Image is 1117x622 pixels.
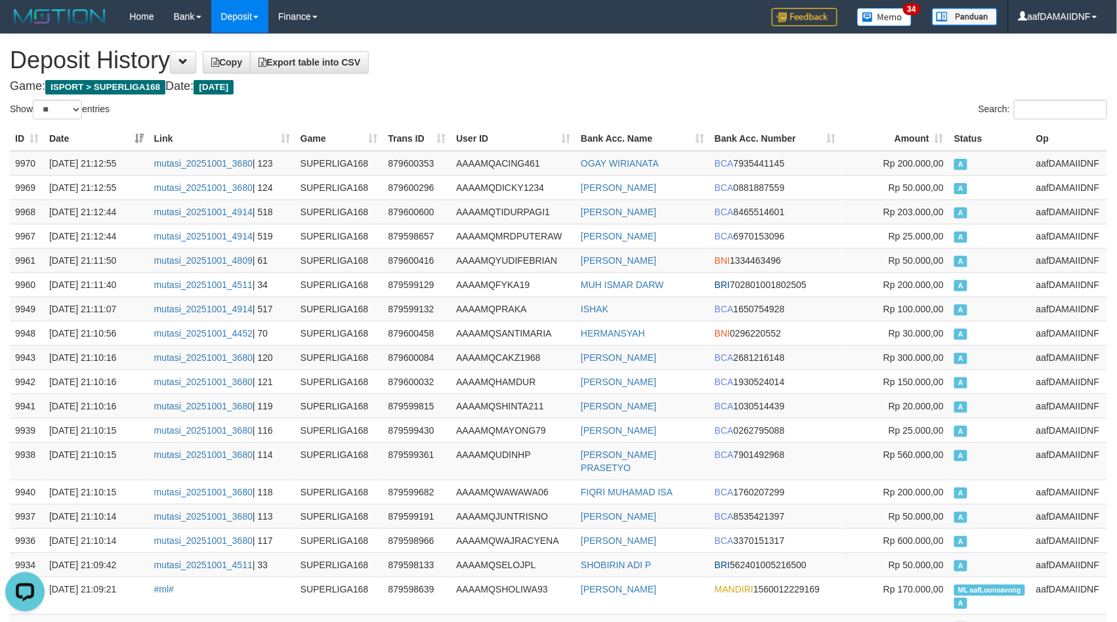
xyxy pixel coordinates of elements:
td: [DATE] 21:11:40 [44,272,149,297]
th: Link: activate to sort column ascending [149,127,295,151]
a: mutasi_20251001_4914 [154,207,253,217]
input: Search: [1014,100,1107,119]
td: aafDAMAIIDNF [1031,418,1107,442]
span: Approved [954,183,967,194]
td: [DATE] 21:10:16 [44,394,149,418]
td: | 118 [149,480,295,504]
a: [PERSON_NAME] [581,377,656,387]
span: Approved [954,426,967,437]
a: [PERSON_NAME] [581,231,656,241]
td: [DATE] 21:10:15 [44,442,149,480]
td: AAAAMQFYKA19 [451,272,576,297]
a: [PERSON_NAME] [581,584,656,594]
span: BCA [715,487,734,497]
span: Rp 25.000,00 [889,425,944,436]
td: 1760207299 [709,480,841,504]
span: Approved [954,232,967,243]
td: SUPERLIGA168 [295,297,383,321]
span: Rp 25.000,00 [889,231,944,241]
a: SHOBIRIN ADI P [581,560,651,570]
a: [PERSON_NAME] [581,207,656,217]
span: BRI [715,280,730,290]
td: [DATE] 21:12:55 [44,151,149,176]
a: mutasi_20251001_3680 [154,535,253,546]
td: SUPERLIGA168 [295,577,383,614]
span: BCA [715,425,734,436]
a: mutasi_20251001_3680 [154,352,253,363]
td: 9942 [10,369,44,394]
a: [PERSON_NAME] [581,425,656,436]
a: mutasi_20251001_3680 [154,487,253,497]
h1: Deposit History [10,47,1107,73]
span: BCA [715,231,734,241]
th: Bank Acc. Number: activate to sort column ascending [709,127,841,151]
td: 879599132 [383,297,452,321]
td: SUPERLIGA168 [295,442,383,480]
span: BCA [715,158,734,169]
a: [PERSON_NAME] [581,535,656,546]
a: HERMANSYAH [581,328,645,339]
td: aafDAMAIIDNF [1031,394,1107,418]
span: Approved [954,207,967,218]
td: 8535421397 [709,504,841,528]
td: [DATE] 21:11:07 [44,297,149,321]
td: 9968 [10,199,44,224]
span: Approved [954,512,967,523]
a: [PERSON_NAME] [581,401,656,411]
td: | 70 [149,321,295,345]
td: [DATE] 21:10:56 [44,321,149,345]
td: 9967 [10,224,44,248]
td: | 34 [149,272,295,297]
td: SUPERLIGA168 [295,151,383,176]
td: [DATE] 21:12:44 [44,199,149,224]
a: mutasi_20251001_3680 [154,401,253,411]
td: 879599191 [383,504,452,528]
span: Approved [954,377,967,388]
td: SUPERLIGA168 [295,418,383,442]
td: AAAAMQDICKY1234 [451,175,576,199]
td: | 117 [149,528,295,552]
td: AAAAMQSELOJPL [451,552,576,577]
td: AAAAMQSANTIMARIA [451,321,576,345]
a: mutasi_20251001_3680 [154,425,253,436]
td: [DATE] 21:11:50 [44,248,149,272]
td: [DATE] 21:09:42 [44,552,149,577]
td: 879600416 [383,248,452,272]
td: AAAAMQMRDPUTERAW [451,224,576,248]
span: Approved [954,159,967,170]
td: aafDAMAIIDNF [1031,528,1107,552]
a: mutasi_20251001_4511 [154,560,253,570]
button: Open LiveChat chat widget [5,5,45,45]
td: 879599815 [383,394,452,418]
a: ISHAK [581,304,608,314]
td: aafDAMAIIDNF [1031,345,1107,369]
td: [DATE] 21:12:55 [44,175,149,199]
td: [DATE] 21:10:15 [44,480,149,504]
td: aafDAMAIIDNF [1031,480,1107,504]
a: [PERSON_NAME] PRASETYO [581,449,656,473]
td: aafDAMAIIDNF [1031,321,1107,345]
a: FIQRI MUHAMAD ISA [581,487,673,497]
span: BCA [715,182,734,193]
td: 0262795088 [709,418,841,442]
td: | 518 [149,199,295,224]
th: Game: activate to sort column ascending [295,127,383,151]
td: aafDAMAIIDNF [1031,577,1107,614]
td: 1560012229169 [709,577,841,614]
td: AAAAMQTIDURPAGI1 [451,199,576,224]
td: SUPERLIGA168 [295,199,383,224]
td: aafDAMAIIDNF [1031,552,1107,577]
span: Rp 170.000,00 [883,584,944,594]
td: aafDAMAIIDNF [1031,442,1107,480]
td: | 124 [149,175,295,199]
td: | 120 [149,345,295,369]
a: mutasi_20251001_3680 [154,449,253,460]
td: 7935441145 [709,151,841,176]
td: 879600084 [383,345,452,369]
a: MUH ISMAR DARW [581,280,664,290]
a: Export table into CSV [250,51,369,73]
td: | 116 [149,418,295,442]
span: Approved [954,487,967,499]
td: AAAAMQHAMDUR [451,369,576,394]
td: | 113 [149,504,295,528]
